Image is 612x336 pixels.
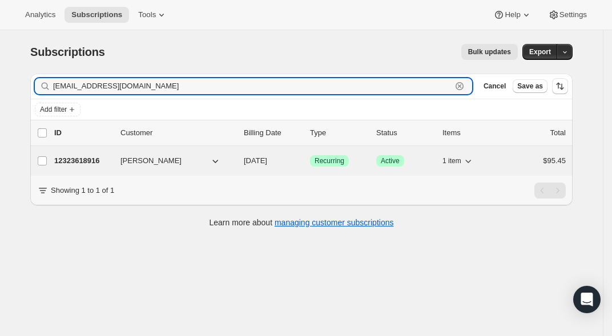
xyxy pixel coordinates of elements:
div: Items [442,127,500,139]
button: Add filter [35,103,80,116]
button: Bulk updates [461,44,518,60]
nav: Pagination [534,183,566,199]
p: 12323618916 [54,155,111,167]
span: [PERSON_NAME] [120,155,182,167]
span: $95.45 [543,156,566,165]
button: Clear [454,80,465,92]
span: Settings [559,10,587,19]
span: Bulk updates [468,47,511,56]
button: Subscriptions [65,7,129,23]
div: Type [310,127,367,139]
button: Help [486,7,538,23]
button: Analytics [18,7,62,23]
span: Tools [138,10,156,19]
p: Learn more about [210,217,394,228]
p: ID [54,127,111,139]
a: managing customer subscriptions [275,218,394,227]
div: IDCustomerBilling DateTypeStatusItemsTotal [54,127,566,139]
span: Help [505,10,520,19]
span: Export [529,47,551,56]
span: Save as [517,82,543,91]
p: Billing Date [244,127,301,139]
button: Save as [513,79,547,93]
button: Sort the results [552,78,568,94]
span: 1 item [442,156,461,165]
span: Subscriptions [71,10,122,19]
span: Analytics [25,10,55,19]
span: Add filter [40,105,67,114]
input: Filter subscribers [53,78,452,94]
button: Cancel [479,79,510,93]
button: Settings [541,7,594,23]
button: Export [522,44,558,60]
p: Total [550,127,566,139]
div: Open Intercom Messenger [573,286,601,313]
button: 1 item [442,153,474,169]
span: [DATE] [244,156,267,165]
p: Showing 1 to 1 of 1 [51,185,114,196]
div: 12323618916[PERSON_NAME][DATE]SuccessRecurringSuccessActive1 item$95.45 [54,153,566,169]
span: Cancel [484,82,506,91]
span: Subscriptions [30,46,105,58]
button: [PERSON_NAME] [114,152,228,170]
p: Customer [120,127,235,139]
span: Active [381,156,400,165]
span: Recurring [315,156,344,165]
p: Status [376,127,433,139]
button: Tools [131,7,174,23]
